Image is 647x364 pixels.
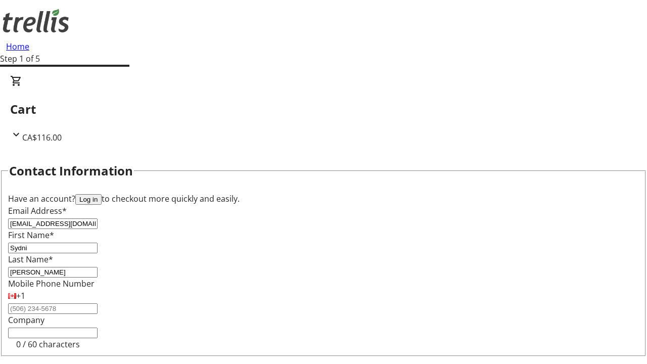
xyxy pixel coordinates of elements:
label: Email Address* [8,205,67,216]
label: Last Name* [8,254,53,265]
div: Have an account? to checkout more quickly and easily. [8,193,639,205]
div: CartCA$116.00 [10,75,637,144]
label: First Name* [8,230,54,241]
button: Log in [75,194,102,205]
span: CA$116.00 [22,132,62,143]
h2: Contact Information [9,162,133,180]
label: Mobile Phone Number [8,278,95,289]
h2: Cart [10,100,637,118]
label: Company [8,314,44,326]
input: (506) 234-5678 [8,303,98,314]
tr-character-limit: 0 / 60 characters [16,339,80,350]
